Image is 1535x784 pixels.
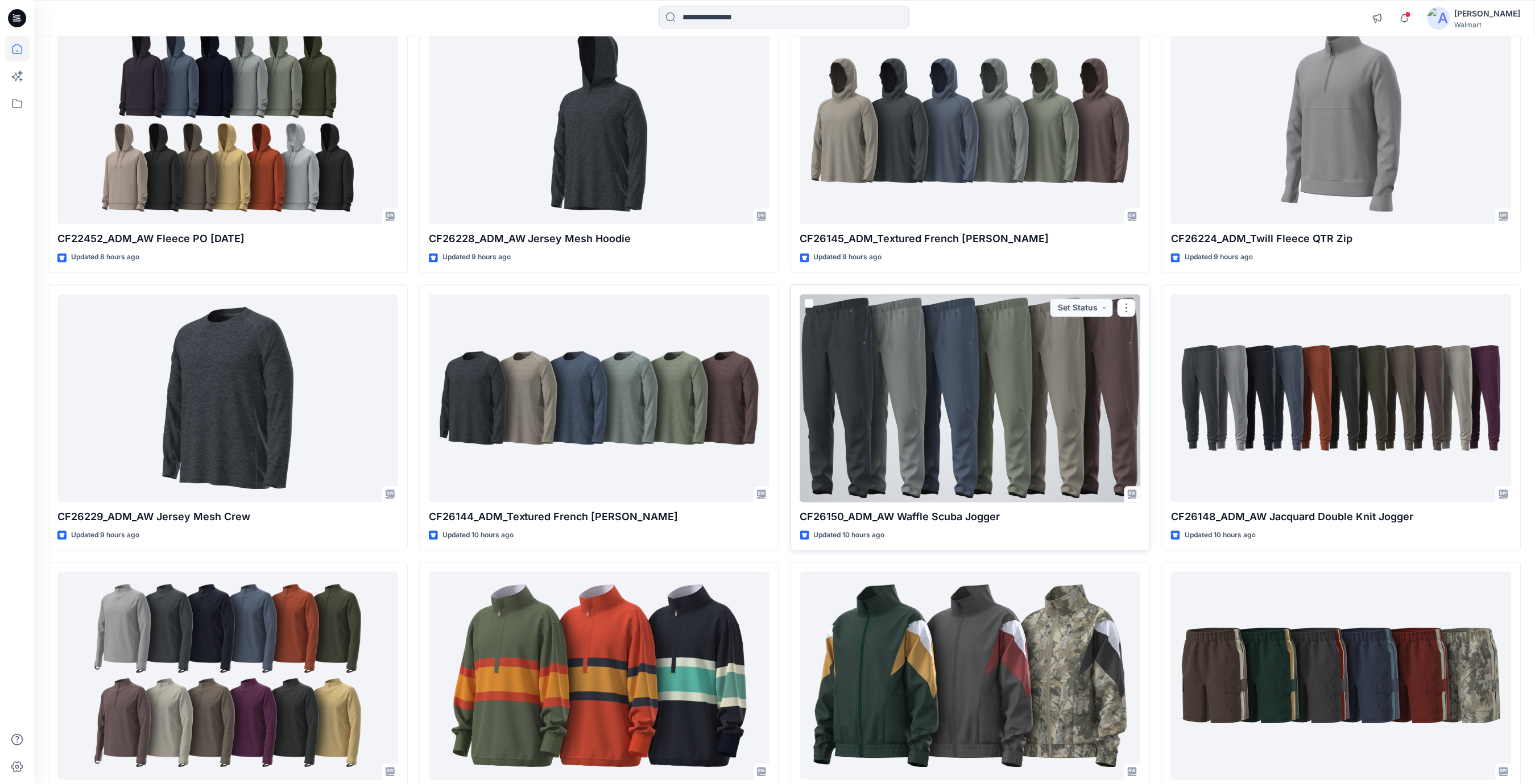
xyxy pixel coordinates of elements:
p: Updated 8 hours ago [71,252,139,264]
a: CF22452_ADM_AW Fleece PO 03SEP25 [57,17,398,225]
p: CF22452_ADM_AW Fleece PO [DATE] [57,231,398,247]
p: Updated 9 hours ago [71,530,139,542]
div: [PERSON_NAME] [1455,7,1521,20]
a: CF26089_ADM_Y2K Nylon Cargo Stripe Shorts [1171,572,1512,780]
a: CF26067_RETRO_NYLON_TRACK_JACKET [800,572,1141,780]
img: avatar [1428,7,1450,30]
p: CF26229_ADM_AW Jersey Mesh Crew [57,509,398,525]
a: CF26144_ADM_Textured French Terry Crew [429,294,769,503]
a: CF26228_ADM_AW Jersey Mesh Hoodie [429,17,769,225]
p: CF26224_ADM_Twill Fleece QTR Zip [1171,231,1512,247]
p: Updated 9 hours ago [442,252,511,264]
p: Updated 10 hours ago [814,530,885,542]
p: Updated 10 hours ago [1185,530,1256,542]
a: CF23345_ADM_OT Micro Fleece Rugby Boys 25SEP25 [429,572,769,780]
p: CF26150_ADM_AW Waffle Scuba Jogger [800,509,1141,525]
a: CF26138_ADM_AW Mesh Double Knit Qtr Zip [57,572,398,780]
a: CF26150_ADM_AW Waffle Scuba Jogger [800,294,1141,503]
p: CF26148_ADM_AW Jacquard Double Knit Jogger [1171,509,1512,525]
a: CF26145_ADM_Textured French Terry PO Hoodie [800,17,1141,225]
a: CF26229_ADM_AW Jersey Mesh Crew [57,294,398,503]
p: CF26145_ADM_Textured French [PERSON_NAME] [800,231,1141,247]
a: CF26224_ADM_Twill Fleece QTR Zip [1171,17,1512,225]
div: Walmart [1455,20,1521,29]
p: CF26228_ADM_AW Jersey Mesh Hoodie [429,231,769,247]
p: Updated 9 hours ago [1185,252,1253,264]
p: Updated 10 hours ago [442,530,514,542]
p: CF26144_ADM_Textured French [PERSON_NAME] [429,509,769,525]
a: CF26148_ADM_AW Jacquard Double Knit Jogger [1171,294,1512,503]
p: Updated 9 hours ago [814,252,882,264]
